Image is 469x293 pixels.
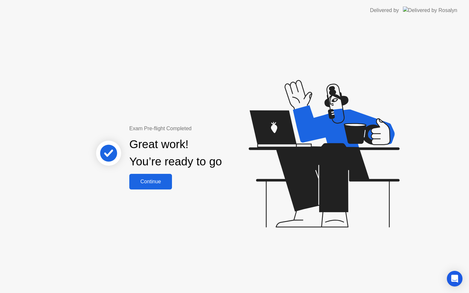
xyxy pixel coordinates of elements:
div: Open Intercom Messenger [447,271,462,286]
img: Delivered by Rosalyn [403,7,457,14]
div: Continue [131,179,170,185]
button: Continue [129,174,172,189]
div: Exam Pre-flight Completed [129,125,264,133]
div: Great work! You’re ready to go [129,136,222,170]
div: Delivered by [370,7,399,14]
